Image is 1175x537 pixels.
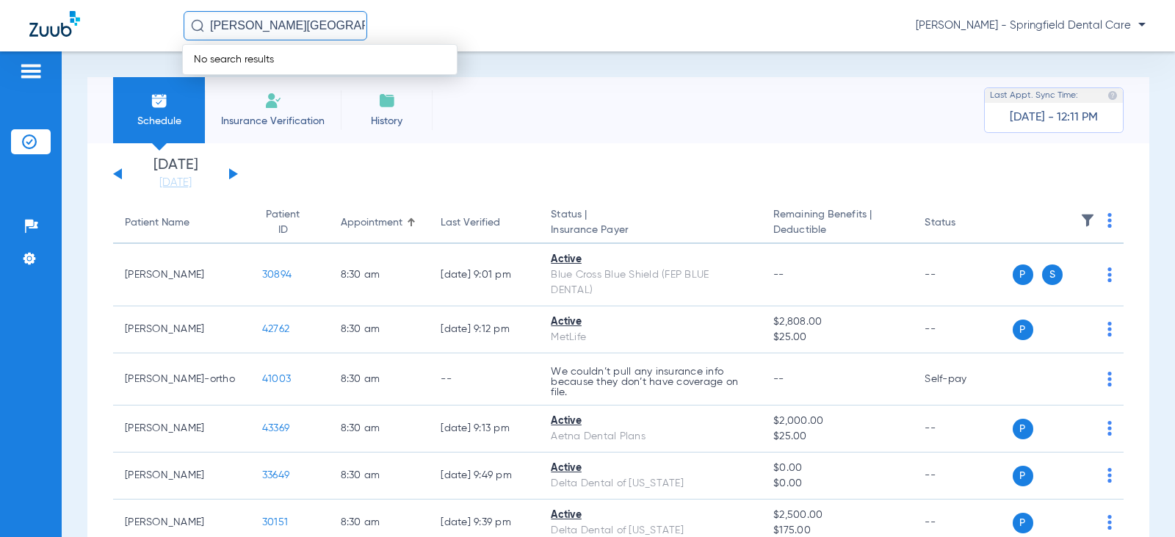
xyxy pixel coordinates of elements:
[125,215,189,231] div: Patient Name
[1107,322,1112,336] img: group-dot-blue.svg
[262,470,289,480] span: 33649
[1042,264,1063,285] span: S
[124,114,194,129] span: Schedule
[1107,213,1112,228] img: group-dot-blue.svg
[1080,213,1095,228] img: filter.svg
[113,306,250,353] td: [PERSON_NAME]
[551,267,750,298] div: Blue Cross Blue Shield (FEP BLUE DENTAL)
[1013,320,1033,340] span: P
[131,158,220,190] li: [DATE]
[773,414,901,429] span: $2,000.00
[184,11,367,40] input: Search for patients
[551,223,750,238] span: Insurance Payer
[151,92,168,109] img: Schedule
[262,423,289,433] span: 43369
[262,324,289,334] span: 42762
[1107,90,1118,101] img: last sync help info
[913,244,1012,306] td: --
[913,306,1012,353] td: --
[1107,267,1112,282] img: group-dot-blue.svg
[329,306,430,353] td: 8:30 AM
[1107,468,1112,483] img: group-dot-blue.svg
[262,207,317,238] div: Patient ID
[773,374,784,384] span: --
[916,18,1146,33] span: [PERSON_NAME] - Springfield Dental Care
[29,11,80,37] img: Zuub Logo
[131,176,220,190] a: [DATE]
[429,353,539,406] td: --
[990,88,1078,103] span: Last Appt. Sync Time:
[1013,264,1033,285] span: P
[262,374,291,384] span: 41003
[551,367,750,397] p: We couldn’t pull any insurance info because they don’t have coverage on file.
[773,508,901,523] span: $2,500.00
[441,215,527,231] div: Last Verified
[551,508,750,523] div: Active
[429,306,539,353] td: [DATE] 9:12 PM
[913,406,1012,453] td: --
[329,406,430,453] td: 8:30 AM
[773,476,901,491] span: $0.00
[1107,421,1112,436] img: group-dot-blue.svg
[378,92,396,109] img: History
[216,114,330,129] span: Insurance Verification
[551,476,750,491] div: Delta Dental of [US_STATE]
[1107,515,1112,530] img: group-dot-blue.svg
[551,429,750,444] div: Aetna Dental Plans
[913,453,1012,500] td: --
[429,244,539,306] td: [DATE] 9:01 PM
[441,215,500,231] div: Last Verified
[539,203,762,244] th: Status |
[125,215,239,231] div: Patient Name
[429,406,539,453] td: [DATE] 9:13 PM
[773,429,901,444] span: $25.00
[551,461,750,476] div: Active
[551,330,750,345] div: MetLife
[113,244,250,306] td: [PERSON_NAME]
[429,453,539,500] td: [DATE] 9:49 PM
[183,54,285,65] span: No search results
[113,406,250,453] td: [PERSON_NAME]
[262,270,292,280] span: 30894
[551,314,750,330] div: Active
[551,252,750,267] div: Active
[913,353,1012,406] td: Self-pay
[773,314,901,330] span: $2,808.00
[329,353,430,406] td: 8:30 AM
[551,414,750,429] div: Active
[19,62,43,80] img: hamburger-icon
[113,353,250,406] td: [PERSON_NAME]-ortho
[262,517,288,527] span: 30151
[1013,419,1033,439] span: P
[762,203,913,244] th: Remaining Benefits |
[352,114,422,129] span: History
[329,244,430,306] td: 8:30 AM
[1010,110,1098,125] span: [DATE] - 12:11 PM
[341,215,418,231] div: Appointment
[329,453,430,500] td: 8:30 AM
[1107,372,1112,386] img: group-dot-blue.svg
[262,207,304,238] div: Patient ID
[773,223,901,238] span: Deductible
[191,19,204,32] img: Search Icon
[264,92,282,109] img: Manual Insurance Verification
[1013,513,1033,533] span: P
[773,461,901,476] span: $0.00
[773,330,901,345] span: $25.00
[773,270,784,280] span: --
[1013,466,1033,486] span: P
[913,203,1012,244] th: Status
[341,215,402,231] div: Appointment
[113,453,250,500] td: [PERSON_NAME]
